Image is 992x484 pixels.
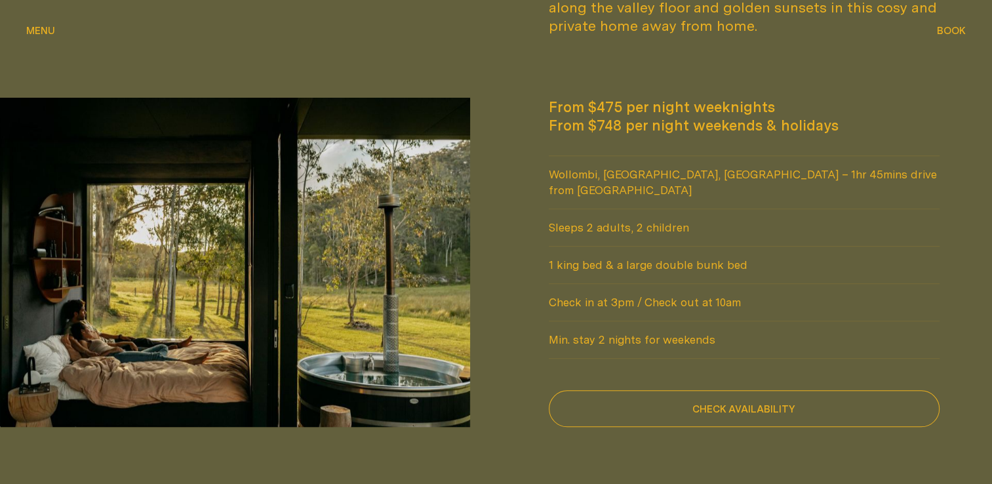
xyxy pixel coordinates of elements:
[549,247,940,283] span: 1 king bed & a large double bunk bed
[549,98,940,116] span: From $475 per night weeknights
[549,116,940,134] span: From $748 per night weekends & holidays
[26,26,55,35] span: Menu
[937,24,966,39] button: show booking tray
[549,321,940,358] span: Min. stay 2 nights for weekends
[937,26,966,35] span: Book
[549,209,940,246] span: Sleeps 2 adults, 2 children
[549,156,940,209] span: Wollombi, [GEOGRAPHIC_DATA], [GEOGRAPHIC_DATA] – 1hr 45mins drive from [GEOGRAPHIC_DATA]
[549,390,940,427] button: check availability
[26,24,55,39] button: show menu
[549,284,940,321] span: Check in at 3pm / Check out at 10am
